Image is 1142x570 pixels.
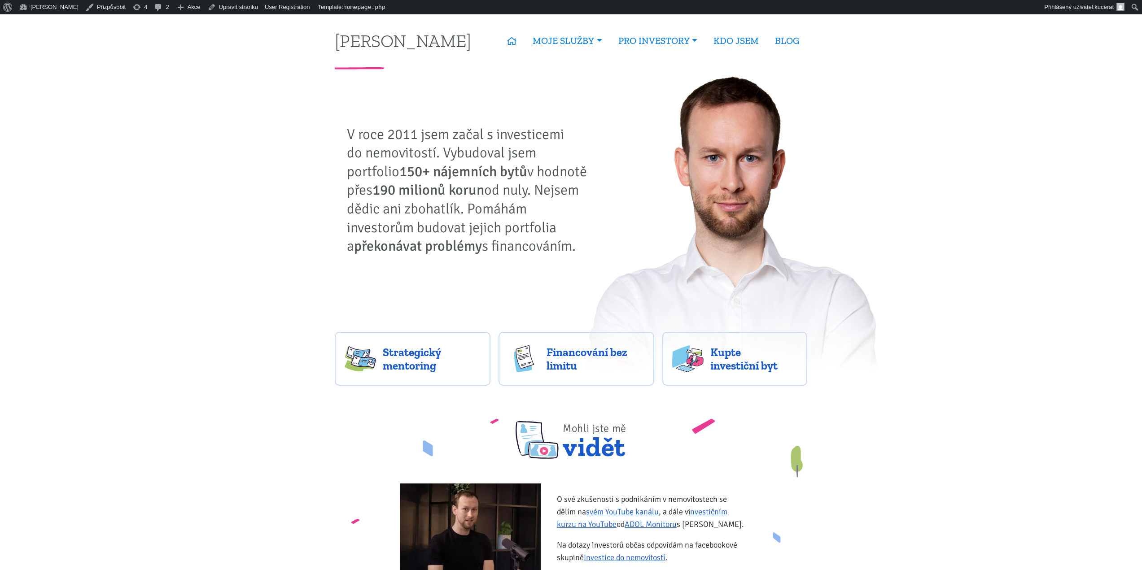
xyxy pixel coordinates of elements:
a: BLOG [767,30,807,51]
a: Strategický mentoring [335,332,490,386]
p: V roce 2011 jsem začal s investicemi do nemovitostí. Vybudoval jsem portfolio v hodnotě přes od n... [347,125,594,256]
span: Financování bez limitu [547,345,644,372]
p: O své zkušenosti s podnikáním v nemovitostech se dělím na , a dále v od s [PERSON_NAME]. [557,493,747,531]
strong: 190 milionů korun [372,181,484,199]
a: [PERSON_NAME] [335,32,471,49]
span: Kupte investiční byt [710,345,797,372]
span: homepage.php [343,4,385,10]
span: kucerat [1094,4,1114,10]
span: vidět [563,410,626,459]
img: finance [508,345,540,372]
p: Na dotazy investorů občas odpovídám na facebookové skupině . [557,539,747,564]
a: Kupte investiční byt [662,332,807,386]
a: PRO INVESTORY [610,30,705,51]
strong: 150+ nájemních bytů [399,163,527,180]
strong: překonávat problémy [354,237,482,255]
a: KDO JSEM [705,30,767,51]
img: flats [672,345,704,372]
span: Strategický mentoring [383,345,481,372]
a: MOJE SLUŽBY [525,30,610,51]
a: Investice do nemovitostí [584,553,665,562]
span: Mohli jste mě [563,422,626,435]
a: svém YouTube kanálu [586,507,659,517]
a: Financování bez limitu [499,332,654,386]
a: ADOL Monitoru [625,519,677,529]
img: strategy [345,345,376,372]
